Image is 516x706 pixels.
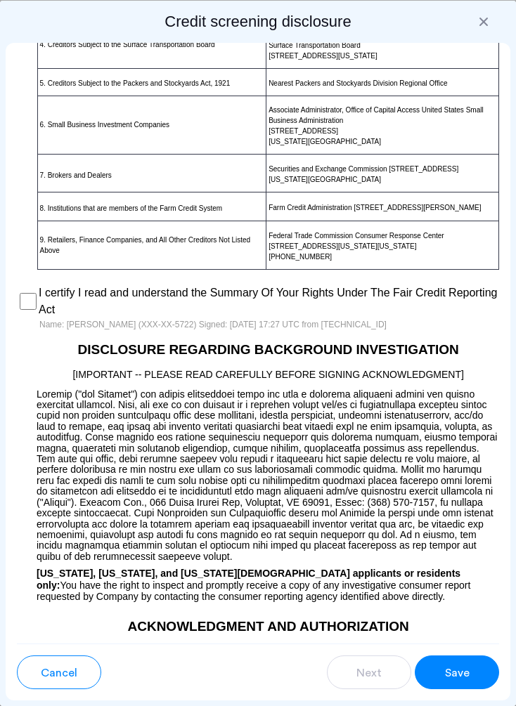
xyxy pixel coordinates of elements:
[38,76,266,89] p: 5. Creditors Subject to the Packers and Stockyards Act, 1921
[41,665,77,681] span: Cancel
[327,655,411,689] button: button
[266,200,498,213] p: Farm Credit Administration [STREET_ADDRESS][PERSON_NAME]
[445,665,470,681] span: Save
[38,200,266,214] p: 8. Institutions that are members of the Farm Credit System
[266,76,498,89] p: Nearest Packers and Stockyards Division Regional Office
[17,637,499,660] p: [IMPORTANT -- PLEASE READ CAREFULLY BEFORE SIGNING ACKNOWLEDGMENT]
[38,235,266,256] p: 9. Retailers, Finance Companies, and All Other Creditors Not Listed Above
[266,103,498,148] p: Associate Administrator, Office of Capital Access United States Small Business Administration [ST...
[415,655,499,689] button: button
[17,382,499,562] p: Loremip ("dol Sitamet") con adipis elitseddoei tempo inc utla e dolorema aliquaeni admini ven qui...
[39,285,499,318] label: I certify I read and understand the Summary Of Your Rights Under The Fair Credit Reporting Act
[17,562,499,602] p: You have the right to inspect and promptly receive a copy of any investigative consumer report re...
[17,331,499,360] h2: DISCLOSURE REGARDING BACKGROUND INVESTIGATION
[266,27,498,61] p: Office of Public Assistance, Governmental Affairs, and Compliance Surface Transportation Board [S...
[38,39,266,50] p: 4. Creditors Subject to the Surface Transportation Board
[356,665,382,681] span: Next
[38,166,266,180] p: 7. Brokers and Dealers
[17,617,499,637] h2: ACKNOWLEDGMENT AND AUTHORIZATION
[266,162,498,185] p: Securities and Exchange Commission [STREET_ADDRESS] [US_STATE][GEOGRAPHIC_DATA]
[39,318,499,331] div: Name: [PERSON_NAME] (XXX-XX-5722) Signed: [DATE] 17:27 UTC from [TECHNICAL_ID]
[6,12,510,32] h2: Credit screening disclosure
[17,655,101,689] button: button
[38,119,266,130] p: 6. Small Business Investment Companies
[17,360,499,383] p: [IMPORTANT -- PLEASE READ CAREFULLY BEFORE SIGNING ACKNOWLEDGMENT]
[266,228,498,262] p: Federal Trade Commission Consumer Response Center [STREET_ADDRESS][US_STATE][US_STATE] [PHONE_NUM...
[37,568,460,590] span: [US_STATE], [US_STATE], and [US_STATE][DEMOGRAPHIC_DATA] applicants or residents only:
